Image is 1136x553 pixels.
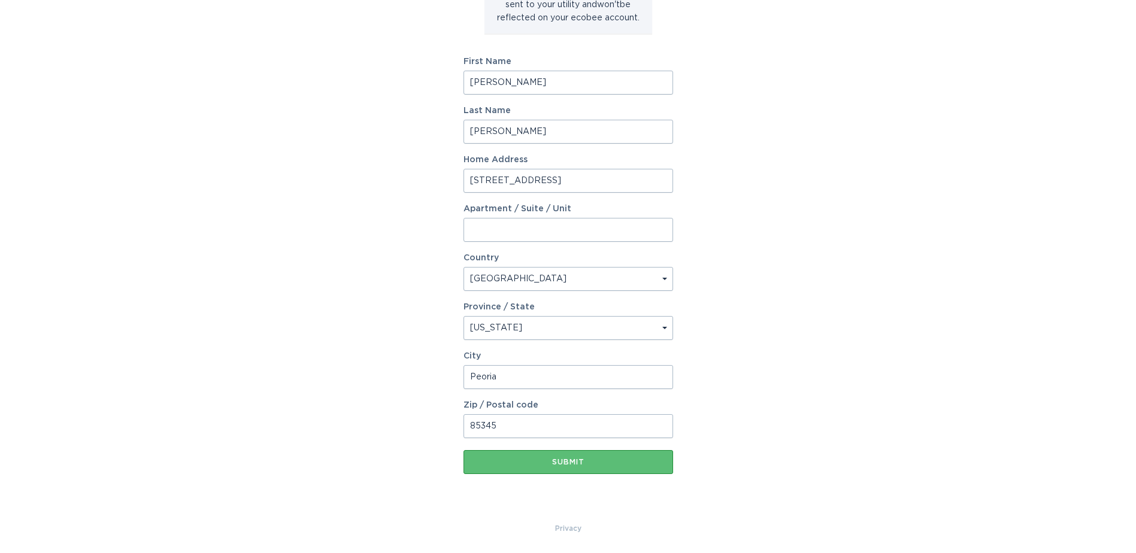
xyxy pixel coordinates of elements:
label: Apartment / Suite / Unit [464,205,673,213]
label: Country [464,254,499,262]
label: Province / State [464,303,535,311]
a: Privacy Policy & Terms of Use [555,522,581,535]
label: Last Name [464,107,673,115]
label: Zip / Postal code [464,401,673,409]
label: City [464,352,673,360]
div: Submit [469,458,667,466]
label: First Name [464,57,673,66]
label: Home Address [464,156,673,164]
button: Submit [464,450,673,474]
